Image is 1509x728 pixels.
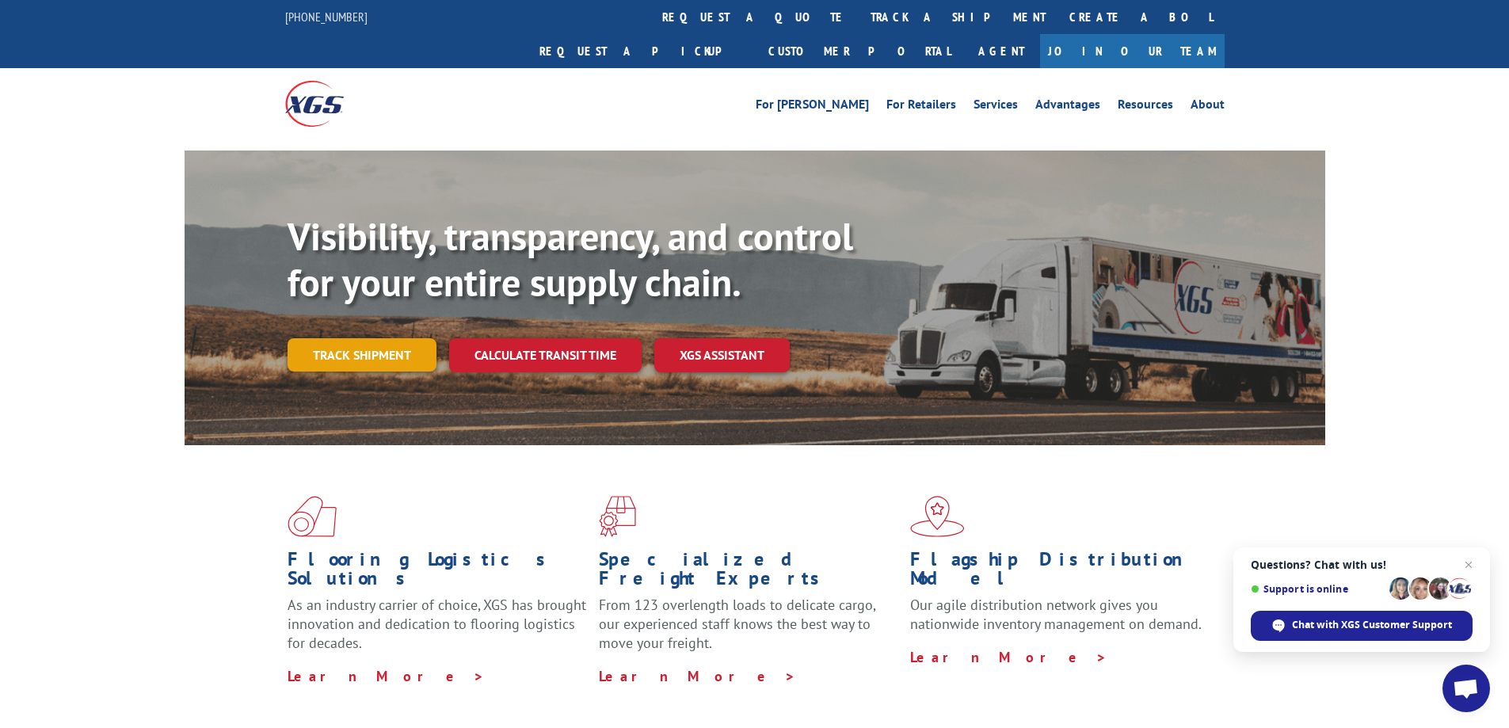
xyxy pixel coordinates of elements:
span: As an industry carrier of choice, XGS has brought innovation and dedication to flooring logistics... [288,596,586,652]
a: For [PERSON_NAME] [756,98,869,116]
b: Visibility, transparency, and control for your entire supply chain. [288,212,853,307]
a: Learn More > [599,667,796,685]
img: xgs-icon-flagship-distribution-model-red [910,496,965,537]
a: [PHONE_NUMBER] [285,9,368,25]
a: Join Our Team [1040,34,1225,68]
span: Chat with XGS Customer Support [1251,611,1473,641]
a: About [1191,98,1225,116]
a: For Retailers [886,98,956,116]
a: Customer Portal [756,34,962,68]
h1: Flagship Distribution Model [910,550,1210,596]
span: Chat with XGS Customer Support [1292,618,1452,632]
a: Open chat [1442,665,1490,712]
a: Request a pickup [528,34,756,68]
a: Learn More > [288,667,485,685]
a: Calculate transit time [449,338,642,372]
img: xgs-icon-total-supply-chain-intelligence-red [288,496,337,537]
span: Questions? Chat with us! [1251,558,1473,571]
a: XGS ASSISTANT [654,338,790,372]
a: Resources [1118,98,1173,116]
span: Support is online [1251,583,1384,595]
p: From 123 overlength loads to delicate cargo, our experienced staff knows the best way to move you... [599,596,898,666]
a: Services [974,98,1018,116]
a: Learn More > [910,648,1107,666]
a: Advantages [1035,98,1100,116]
h1: Flooring Logistics Solutions [288,550,587,596]
a: Agent [962,34,1040,68]
a: Track shipment [288,338,436,372]
h1: Specialized Freight Experts [599,550,898,596]
span: Our agile distribution network gives you nationwide inventory management on demand. [910,596,1202,633]
img: xgs-icon-focused-on-flooring-red [599,496,636,537]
